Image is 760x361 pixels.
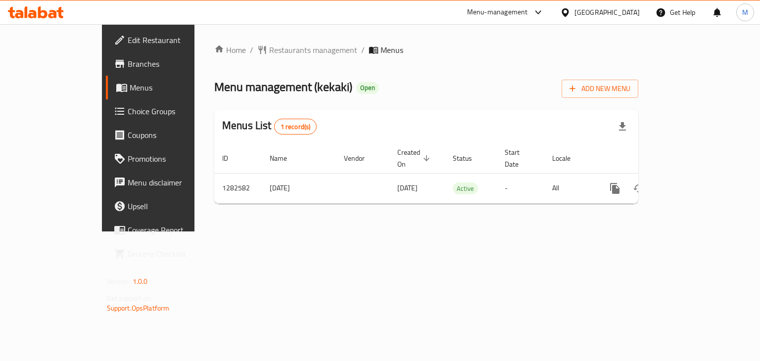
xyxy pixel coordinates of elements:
[611,115,634,138] div: Export file
[214,44,638,56] nav: breadcrumb
[128,105,221,117] span: Choice Groups
[106,194,229,218] a: Upsell
[505,146,532,170] span: Start Date
[250,44,253,56] li: /
[552,152,583,164] span: Locale
[222,152,241,164] span: ID
[397,181,418,194] span: [DATE]
[106,147,229,171] a: Promotions
[627,177,651,200] button: Change Status
[380,44,403,56] span: Menus
[128,177,221,188] span: Menu disclaimer
[106,28,229,52] a: Edit Restaurant
[603,177,627,200] button: more
[128,58,221,70] span: Branches
[106,76,229,99] a: Menus
[275,122,317,132] span: 1 record(s)
[453,152,485,164] span: Status
[222,118,317,135] h2: Menus List
[562,80,638,98] button: Add New Menu
[106,99,229,123] a: Choice Groups
[214,44,246,56] a: Home
[274,119,317,135] div: Total records count
[497,173,544,203] td: -
[128,34,221,46] span: Edit Restaurant
[128,248,221,260] span: Grocery Checklist
[106,171,229,194] a: Menu disclaimer
[214,143,706,204] table: enhanced table
[257,44,357,56] a: Restaurants management
[214,76,352,98] span: Menu management ( kekaki )
[356,82,379,94] div: Open
[453,183,478,194] span: Active
[269,44,357,56] span: Restaurants management
[356,84,379,92] span: Open
[570,83,630,95] span: Add New Menu
[107,275,131,288] span: Version:
[467,6,528,18] div: Menu-management
[595,143,706,174] th: Actions
[106,242,229,266] a: Grocery Checklist
[107,292,152,305] span: Get support on:
[128,224,221,236] span: Coverage Report
[107,302,170,315] a: Support.OpsPlatform
[133,275,148,288] span: 1.0.0
[128,153,221,165] span: Promotions
[544,173,595,203] td: All
[128,129,221,141] span: Coupons
[128,200,221,212] span: Upsell
[742,7,748,18] span: M
[344,152,378,164] span: Vendor
[270,152,300,164] span: Name
[574,7,640,18] div: [GEOGRAPHIC_DATA]
[214,173,262,203] td: 1282582
[106,218,229,242] a: Coverage Report
[361,44,365,56] li: /
[130,82,221,93] span: Menus
[106,52,229,76] a: Branches
[262,173,336,203] td: [DATE]
[106,123,229,147] a: Coupons
[397,146,433,170] span: Created On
